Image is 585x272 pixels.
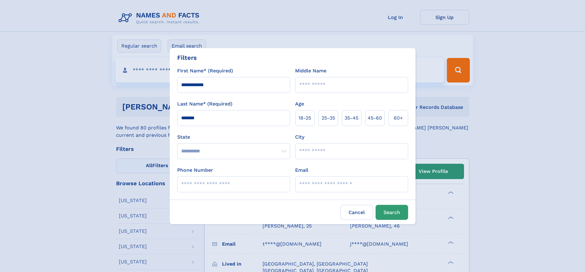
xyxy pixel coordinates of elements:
[177,100,232,108] label: Last Name* (Required)
[345,114,358,122] span: 35‑45
[394,114,403,122] span: 60+
[322,114,335,122] span: 25‑35
[177,53,197,62] div: Filters
[368,114,382,122] span: 45‑60
[298,114,311,122] span: 18‑25
[177,67,233,75] label: First Name* (Required)
[295,133,304,141] label: City
[177,167,213,174] label: Phone Number
[295,167,308,174] label: Email
[341,205,373,220] label: Cancel
[295,100,304,108] label: Age
[295,67,326,75] label: Middle Name
[376,205,408,220] button: Search
[177,133,290,141] label: State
